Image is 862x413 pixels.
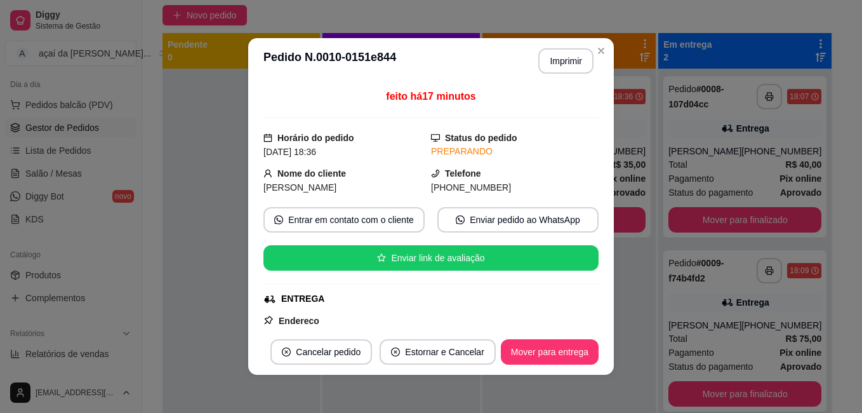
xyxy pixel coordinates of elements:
h3: Pedido N. 0010-0151e844 [263,48,396,74]
div: ENTREGA [281,292,324,306]
strong: Horário do pedido [277,133,354,143]
button: whats-appEntrar em contato com o cliente [263,207,425,233]
button: close-circleCancelar pedido [270,339,372,365]
strong: Telefone [445,168,481,179]
button: Mover para entrega [501,339,599,365]
button: starEnviar link de avaliação [263,245,599,271]
span: desktop [431,133,440,142]
span: phone [431,169,440,178]
button: whats-appEnviar pedido ao WhatsApp [437,207,599,233]
strong: Endereço [279,316,319,326]
span: [DATE] 18:36 [263,147,316,157]
span: [PERSON_NAME] [263,182,336,193]
span: close-circle [282,348,291,356]
span: calendar [263,133,272,142]
span: whats-app [456,215,465,224]
strong: Nome do cliente [277,168,346,179]
button: Close [591,41,611,61]
strong: Status do pedido [445,133,517,143]
div: PREPARANDO [431,145,599,158]
span: whats-app [274,215,283,224]
button: close-circleEstornar e Cancelar [380,339,496,365]
span: [PHONE_NUMBER] [431,182,511,193]
span: star [377,254,386,262]
span: feito há 17 minutos [386,91,475,102]
button: Imprimir [538,48,593,74]
span: user [263,169,272,178]
span: close-circle [391,348,400,356]
span: pushpin [263,315,274,325]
